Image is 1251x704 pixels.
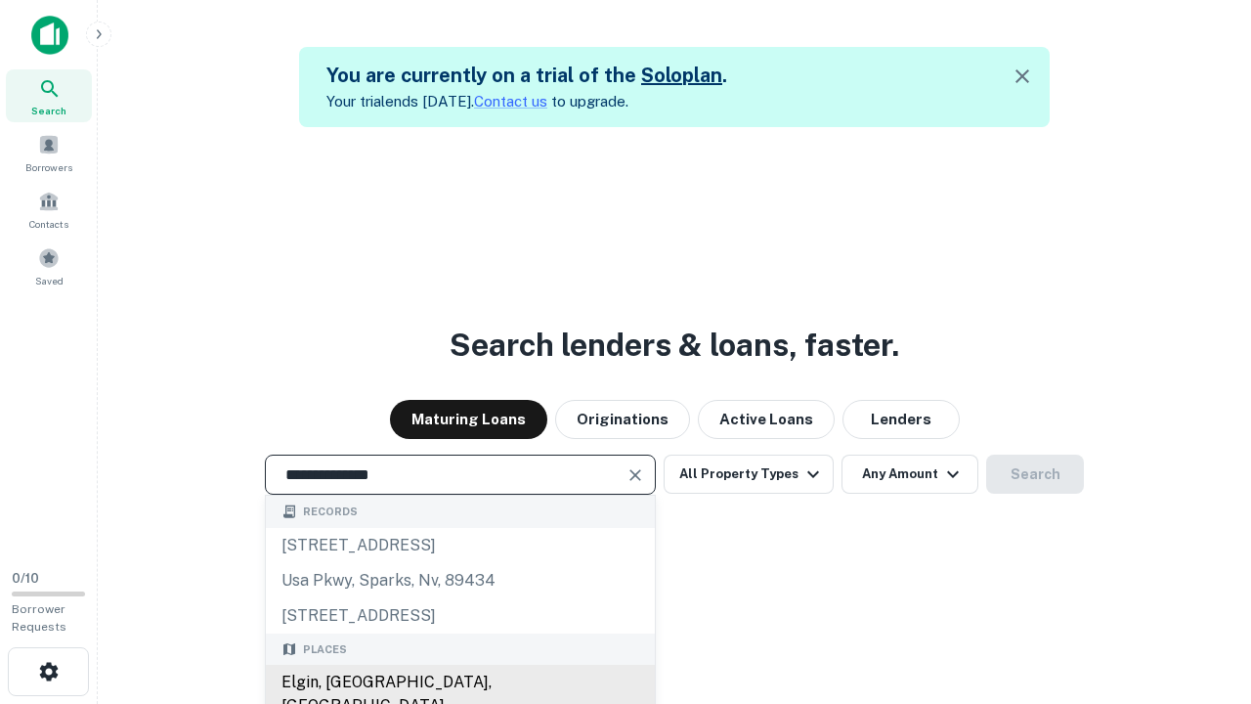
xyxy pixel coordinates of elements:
[266,563,655,598] div: usa pkwy, sparks, nv, 89434
[29,216,68,232] span: Contacts
[664,455,834,494] button: All Property Types
[303,504,358,520] span: Records
[622,462,649,489] button: Clear
[6,126,92,179] a: Borrowers
[6,69,92,122] a: Search
[266,598,655,634] div: [STREET_ADDRESS]
[303,641,347,658] span: Places
[841,455,978,494] button: Any Amount
[31,103,66,118] span: Search
[842,400,960,439] button: Lenders
[12,571,39,586] span: 0 / 10
[555,400,690,439] button: Originations
[698,400,835,439] button: Active Loans
[6,183,92,236] a: Contacts
[474,93,547,110] a: Contact us
[326,90,727,113] p: Your trial ends [DATE]. to upgrade.
[25,159,72,175] span: Borrowers
[6,240,92,292] a: Saved
[641,64,722,87] a: Soloplan
[390,400,547,439] button: Maturing Loans
[266,528,655,563] div: [STREET_ADDRESS]
[1153,548,1251,641] iframe: Chat Widget
[450,322,899,369] h3: Search lenders & loans, faster.
[12,602,66,634] span: Borrower Requests
[326,61,727,90] h5: You are currently on a trial of the .
[35,273,64,288] span: Saved
[31,16,68,55] img: capitalize-icon.png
